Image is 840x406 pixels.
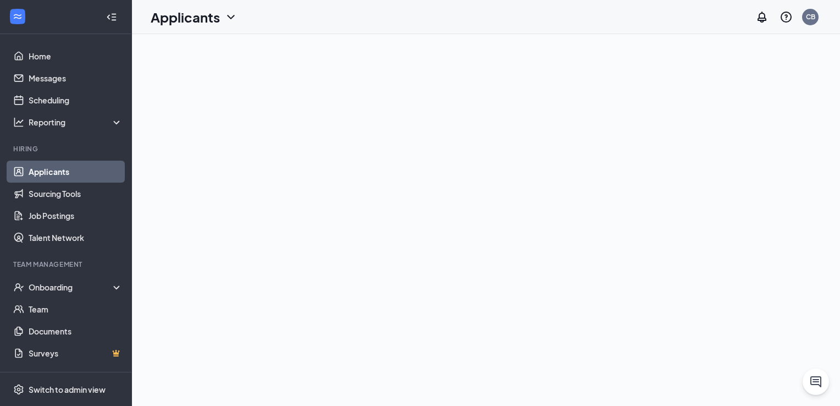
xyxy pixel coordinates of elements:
svg: WorkstreamLogo [12,11,23,22]
svg: Collapse [106,12,117,23]
a: Job Postings [29,205,123,227]
a: Messages [29,67,123,89]
svg: Analysis [13,117,24,128]
svg: ChatActive [809,375,822,388]
svg: UserCheck [13,282,24,293]
div: Onboarding [29,282,113,293]
a: Applicants [29,161,123,183]
svg: QuestionInfo [780,10,793,24]
a: Documents [29,320,123,342]
div: CB [806,12,815,21]
svg: ChevronDown [224,10,237,24]
a: Team [29,298,123,320]
a: Home [29,45,123,67]
h1: Applicants [151,8,220,26]
button: ChatActive [803,369,829,395]
div: Team Management [13,260,120,269]
a: Scheduling [29,89,123,111]
div: Switch to admin view [29,384,106,395]
a: SurveysCrown [29,342,123,364]
a: Sourcing Tools [29,183,123,205]
svg: Notifications [755,10,769,24]
svg: Settings [13,384,24,395]
a: Talent Network [29,227,123,249]
div: Hiring [13,144,120,153]
div: Reporting [29,117,123,128]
